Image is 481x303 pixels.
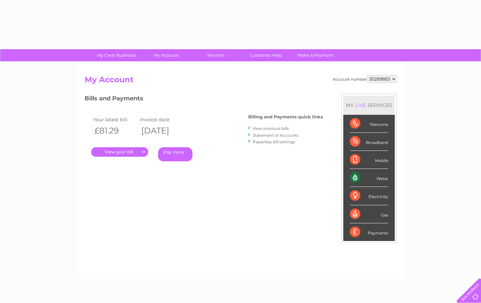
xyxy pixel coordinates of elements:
[350,169,388,187] div: Water
[239,49,293,61] a: Customer Help
[350,205,388,223] div: Gas
[189,49,243,61] a: Services
[91,147,148,157] a: .
[253,139,295,144] a: Paperless bill settings
[350,115,388,133] div: Telecoms
[91,124,138,137] th: £81.29
[253,126,289,131] a: View previous bills
[350,187,388,205] div: Electricity
[85,75,397,88] h2: My Account
[253,133,299,138] a: Statement of Accounts
[333,75,397,83] div: Account number
[139,49,193,61] a: My Account
[248,114,323,119] h4: Billing and Payments quick links
[138,124,185,137] th: [DATE]
[158,147,192,161] a: Pay Here
[354,102,368,108] div: LIVE
[89,49,143,61] a: My Clear Business
[85,94,323,105] h3: Bills and Payments
[350,133,388,151] div: Broadband
[343,96,395,114] div: MY SERVICES
[289,49,343,61] a: Make A Payment
[91,115,138,124] td: Your latest bill
[350,223,388,241] div: Payments
[138,115,185,124] td: Invoice date
[350,151,388,169] div: Mobile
